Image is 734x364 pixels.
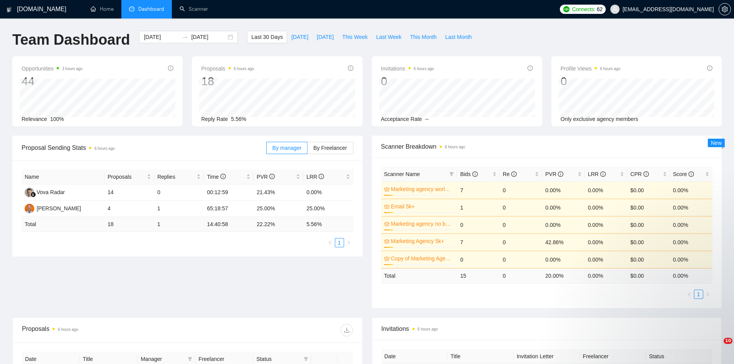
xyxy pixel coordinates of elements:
[561,64,621,73] span: Profile Views
[410,33,437,41] span: This Month
[600,67,620,71] time: 6 hours ago
[384,171,420,177] span: Scanner Name
[157,173,195,181] span: Replies
[542,199,585,216] td: 0.00%
[37,204,81,213] div: [PERSON_NAME]
[381,116,422,122] span: Acceptance Rate
[201,74,254,89] div: 18
[627,181,670,199] td: $0.00
[391,202,453,211] a: Email 5k+
[291,33,308,41] span: [DATE]
[231,116,247,122] span: 5.56%
[503,171,517,177] span: Re
[646,349,712,364] th: Status
[168,65,173,71] span: info-circle
[719,6,731,12] a: setting
[445,145,465,149] time: 6 hours ago
[251,33,283,41] span: Last 30 Days
[580,349,646,364] th: Freelancer
[381,64,434,73] span: Invitations
[707,65,712,71] span: info-circle
[220,174,226,179] span: info-circle
[441,31,476,43] button: Last Month
[670,199,712,216] td: 0.00%
[107,173,145,181] span: Proposals
[457,251,499,268] td: 0
[94,146,115,151] time: 6 hours ago
[500,268,542,283] td: 0
[545,171,563,177] span: PVR
[460,171,477,177] span: Bids
[25,205,81,211] a: MP[PERSON_NAME]
[449,172,454,176] span: filter
[457,181,499,199] td: 7
[25,204,34,213] img: MP
[457,268,499,283] td: 15
[724,338,732,344] span: 10
[22,217,104,232] td: Total
[256,355,300,363] span: Status
[500,199,542,216] td: 0
[689,171,694,177] span: info-circle
[585,199,627,216] td: 0.00%
[472,171,478,177] span: info-circle
[585,181,627,199] td: 0.00%
[12,31,130,49] h1: Team Dashboard
[341,327,353,333] span: download
[670,181,712,199] td: 0.00%
[22,64,82,73] span: Opportunities
[154,217,204,232] td: 1
[381,349,448,364] th: Date
[711,140,722,146] span: New
[201,64,254,73] span: Proposals
[341,324,353,336] button: download
[326,238,335,247] li: Previous Page
[627,251,670,268] td: $0.00
[670,251,712,268] td: 0.00%
[384,256,390,261] span: crown
[25,188,34,197] img: VR
[719,3,731,15] button: setting
[447,349,514,364] th: Title
[207,174,225,180] span: Time
[391,185,453,193] a: Marketing agency worldwide location
[425,116,428,122] span: --
[514,349,580,364] th: Invitation Letter
[391,220,453,228] a: Marketing agency no budget
[627,199,670,216] td: $0.00
[254,185,303,201] td: 21.43%
[600,171,606,177] span: info-circle
[612,7,618,12] span: user
[144,33,179,41] input: Start date
[542,251,585,268] td: 0.00%
[269,174,275,179] span: info-circle
[542,216,585,233] td: 0.00%
[585,216,627,233] td: 0.00%
[585,268,627,283] td: 0.00 %
[542,233,585,251] td: 42.86%
[182,34,188,40] span: swap-right
[384,238,390,244] span: crown
[50,116,64,122] span: 100%
[319,174,324,179] span: info-circle
[344,238,353,247] li: Next Page
[708,338,726,356] iframe: Intercom live chat
[154,185,204,201] td: 0
[303,217,353,232] td: 5.56 %
[272,145,301,151] span: By manager
[500,233,542,251] td: 0
[234,67,254,71] time: 6 hours ago
[630,171,648,177] span: CPR
[670,268,712,283] td: 0.00 %
[154,169,204,185] th: Replies
[376,33,401,41] span: Last Week
[414,67,434,71] time: 6 hours ago
[247,31,287,43] button: Last 30 Days
[561,74,621,89] div: 0
[381,324,712,334] span: Invitations
[585,251,627,268] td: 0.00%
[154,201,204,217] td: 1
[22,74,82,89] div: 44
[204,217,254,232] td: 14:40:58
